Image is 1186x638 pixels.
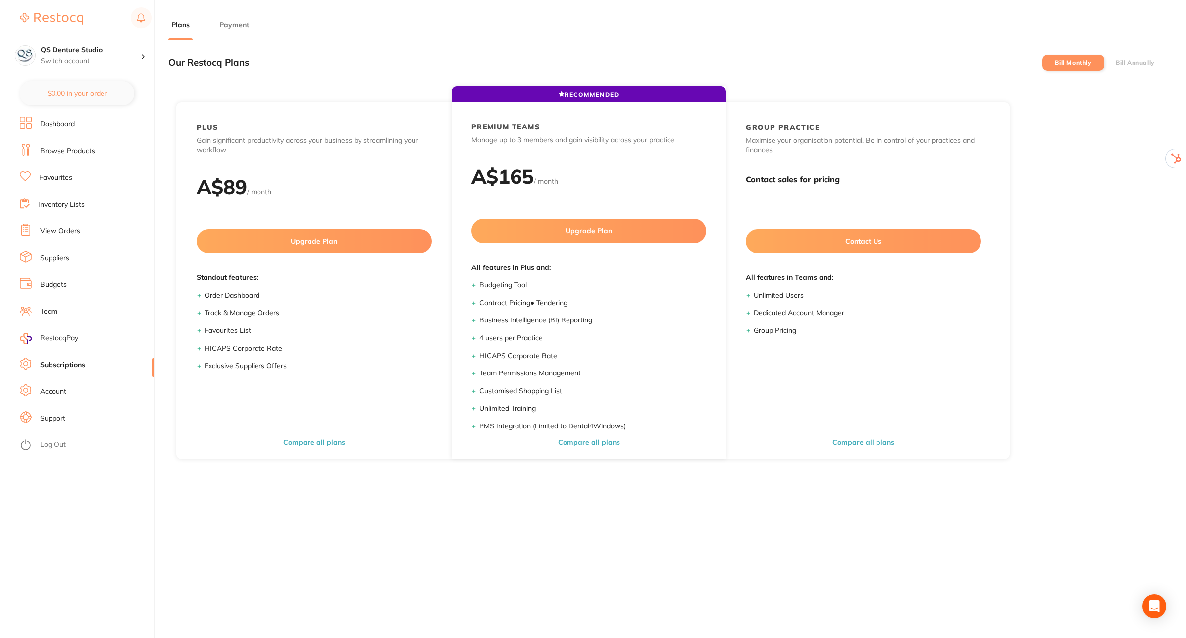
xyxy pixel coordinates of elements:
[746,229,981,253] button: Contact Us
[479,333,707,343] li: 4 users per Practice
[479,280,707,290] li: Budgeting Tool
[754,291,981,301] li: Unlimited Users
[471,263,707,273] span: All features in Plus and:
[754,308,981,318] li: Dedicated Account Manager
[534,177,558,186] span: / month
[754,326,981,336] li: Group Pricing
[216,20,252,30] button: Payment
[197,136,432,155] p: Gain significant productivity across your business by streamlining your workflow
[40,146,95,156] a: Browse Products
[471,122,540,131] h2: PREMIUM TEAMS
[40,360,85,370] a: Subscriptions
[471,164,534,189] h2: A$ 165
[205,326,432,336] li: Favourites List
[197,229,432,253] button: Upgrade Plan
[40,119,75,129] a: Dashboard
[40,387,66,397] a: Account
[168,57,249,68] h3: Our Restocq Plans
[205,344,432,354] li: HICAPS Corporate Rate
[247,187,271,196] span: / month
[479,422,707,431] li: PMS Integration (Limited to Dental4Windows)
[471,135,707,145] p: Manage up to 3 members and gain visibility across your practice
[20,333,78,344] a: RestocqPay
[1116,59,1155,66] label: Bill Annually
[555,438,623,447] button: Compare all plans
[197,123,218,132] h2: PLUS
[746,273,981,283] span: All features in Teams and:
[39,173,72,183] a: Favourites
[197,273,432,283] span: Standout features:
[746,175,981,184] h3: Contact sales for pricing
[38,200,85,210] a: Inventory Lists
[471,219,707,243] button: Upgrade Plan
[746,136,981,155] p: Maximise your organisation potential. Be in control of your practices and finances
[479,298,707,308] li: Contract Pricing ● Tendering
[40,307,57,317] a: Team
[1055,59,1091,66] label: Bill Monthly
[20,7,83,30] a: Restocq Logo
[40,440,66,450] a: Log Out
[479,404,707,414] li: Unlimited Training
[479,351,707,361] li: HICAPS Corporate Rate
[205,361,432,371] li: Exclusive Suppliers Offers
[40,333,78,343] span: RestocqPay
[1142,594,1166,618] div: Open Intercom Messenger
[205,291,432,301] li: Order Dashboard
[559,91,619,98] span: RECOMMENDED
[746,123,820,132] h2: GROUP PRACTICE
[40,226,80,236] a: View Orders
[40,414,65,424] a: Support
[15,46,35,65] img: QS Denture Studio
[20,81,134,105] button: $0.00 in your order
[41,56,141,66] p: Switch account
[479,316,707,325] li: Business Intelligence (BI) Reporting
[40,280,67,290] a: Budgets
[197,174,247,199] h2: A$ 89
[829,438,897,447] button: Compare all plans
[479,369,707,378] li: Team Permissions Management
[20,13,83,25] img: Restocq Logo
[205,308,432,318] li: Track & Manage Orders
[280,438,348,447] button: Compare all plans
[20,437,151,453] button: Log Out
[168,20,193,30] button: Plans
[41,45,141,55] h4: QS Denture Studio
[479,386,707,396] li: Customised Shopping List
[20,333,32,344] img: RestocqPay
[40,253,69,263] a: Suppliers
